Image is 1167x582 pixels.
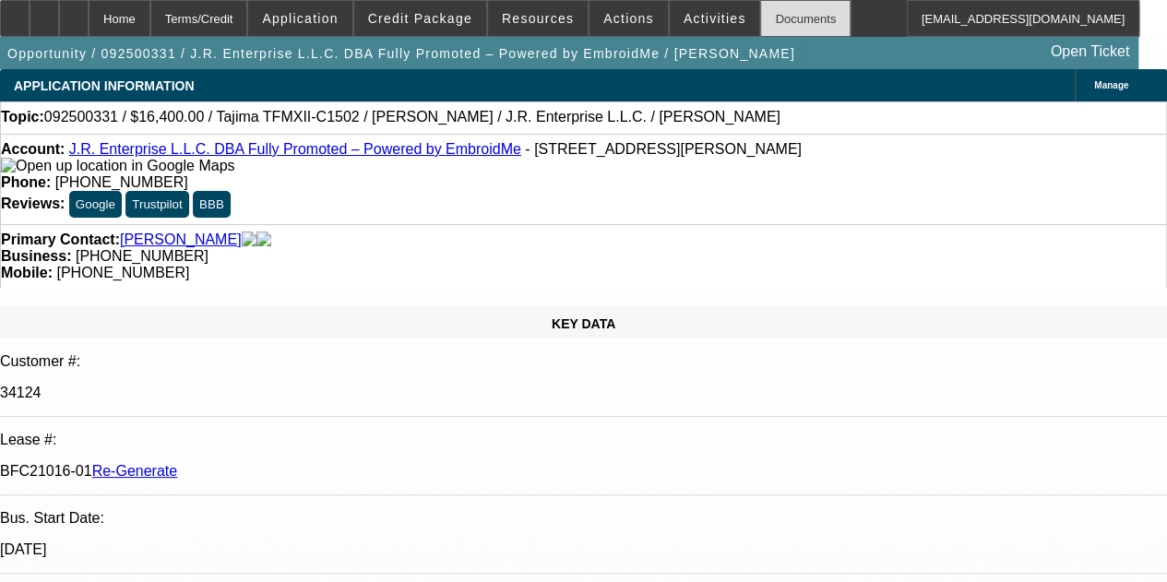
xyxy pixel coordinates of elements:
[120,232,242,248] a: [PERSON_NAME]
[76,248,208,264] span: [PHONE_NUMBER]
[1094,80,1128,90] span: Manage
[92,463,178,479] a: Re-Generate
[1,141,65,157] strong: Account:
[552,316,615,331] span: KEY DATA
[354,1,486,36] button: Credit Package
[256,232,271,248] img: linkedin-icon.png
[262,11,338,26] span: Application
[1,174,51,190] strong: Phone:
[1,196,65,211] strong: Reviews:
[193,191,231,218] button: BBB
[525,141,802,157] span: - [STREET_ADDRESS][PERSON_NAME]
[69,191,122,218] button: Google
[1043,36,1137,67] a: Open Ticket
[1,232,120,248] strong: Primary Contact:
[55,174,188,190] span: [PHONE_NUMBER]
[14,78,194,93] span: APPLICATION INFORMATION
[589,1,668,36] button: Actions
[69,141,521,157] a: J.R. Enterprise L.L.C. DBA Fully Promoted – Powered by EmbroidMe
[44,109,780,125] span: 092500331 / $16,400.00 / Tajima TFMXII-C1502 / [PERSON_NAME] / J.R. Enterprise L.L.C. / [PERSON_N...
[1,265,53,280] strong: Mobile:
[670,1,760,36] button: Activities
[603,11,654,26] span: Actions
[488,1,588,36] button: Resources
[1,158,234,174] img: Open up location in Google Maps
[684,11,746,26] span: Activities
[1,109,44,125] strong: Topic:
[502,11,574,26] span: Resources
[368,11,472,26] span: Credit Package
[1,158,234,173] a: View Google Maps
[7,46,795,61] span: Opportunity / 092500331 / J.R. Enterprise L.L.C. DBA Fully Promoted – Powered by EmbroidMe / [PER...
[56,265,189,280] span: [PHONE_NUMBER]
[125,191,188,218] button: Trustpilot
[1,248,71,264] strong: Business:
[242,232,256,248] img: facebook-icon.png
[248,1,351,36] button: Application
